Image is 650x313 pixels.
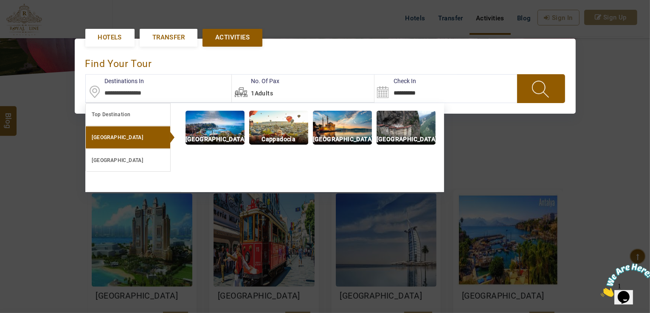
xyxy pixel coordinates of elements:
[186,111,245,145] img: img
[249,111,308,145] img: img
[92,112,131,117] b: Top Destination
[85,126,171,149] a: [GEOGRAPHIC_DATA]
[249,134,308,144] p: Cappadocia
[377,134,436,144] p: [GEOGRAPHIC_DATA]
[152,33,185,42] span: Transfer
[203,29,262,46] a: Activities
[85,49,565,74] div: find your Tour
[232,77,279,85] label: No. Of Pax
[85,103,171,126] a: Top Destination
[374,77,416,85] label: Check In
[251,90,273,97] span: 1Adults
[313,111,372,145] img: img
[597,260,650,300] iframe: chat widget
[140,29,197,46] a: Transfer
[313,134,372,144] p: [GEOGRAPHIC_DATA]
[377,111,436,145] img: img
[92,157,144,163] b: [GEOGRAPHIC_DATA]
[85,149,171,172] a: [GEOGRAPHIC_DATA]
[215,33,250,42] span: Activities
[3,3,56,37] img: Chat attention grabber
[92,134,144,140] b: [GEOGRAPHIC_DATA]
[86,77,144,85] label: Destinations In
[3,3,7,11] span: 1
[186,134,245,144] p: [GEOGRAPHIC_DATA]
[98,33,122,42] span: Hotels
[85,29,135,46] a: Hotels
